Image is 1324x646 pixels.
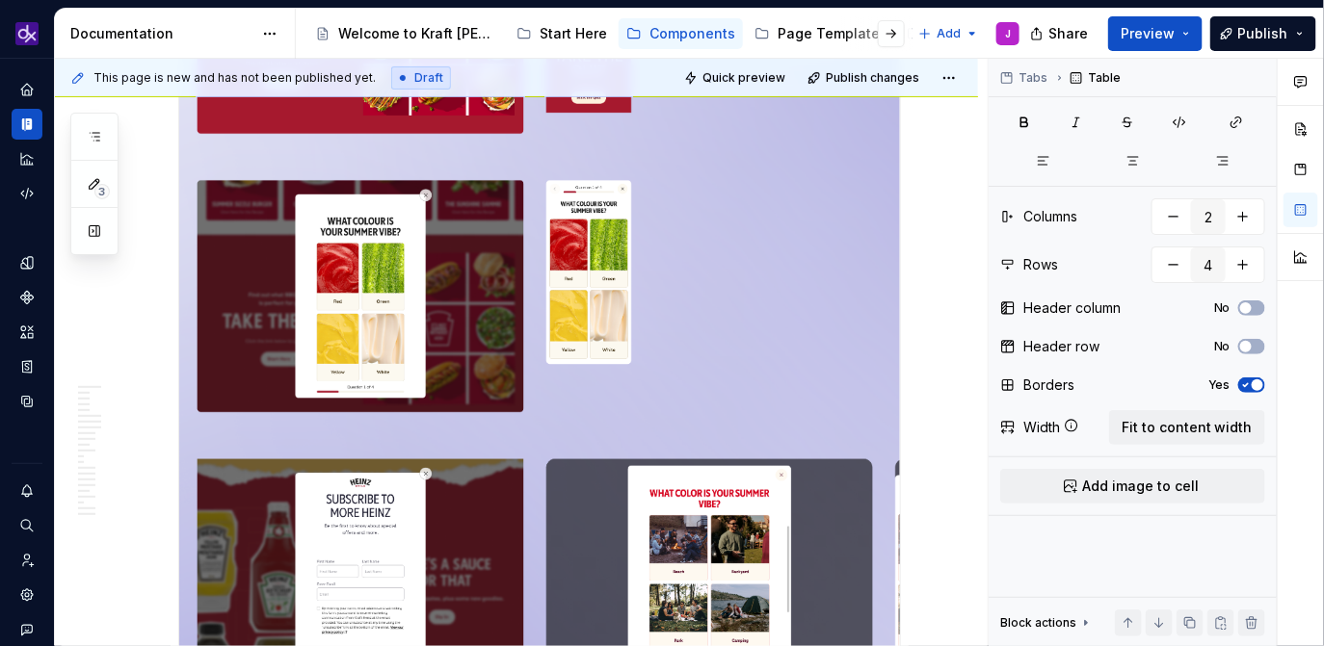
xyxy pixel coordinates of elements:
div: Page Templates [778,24,887,43]
a: Home [12,74,42,105]
span: Add image to cell [1082,477,1199,496]
div: Welcome to Kraft [PERSON_NAME] [338,24,497,43]
span: Tabs [1019,70,1047,86]
a: Components [12,282,42,313]
div: Documentation [70,24,252,43]
a: Analytics [12,143,42,174]
span: Quick preview [702,70,785,86]
div: Block actions [1000,609,1094,636]
button: Add image to cell [1000,469,1265,504]
span: Publish changes [826,70,919,86]
div: Header row [1023,337,1099,356]
button: Tabs [994,65,1056,91]
div: Start Here [540,24,607,43]
button: Publish [1210,16,1316,51]
label: Yes [1208,377,1231,393]
button: Share [1020,16,1100,51]
a: Welcome to Kraft [PERSON_NAME] [307,18,505,49]
div: Page tree [307,14,909,53]
button: Add [913,20,985,47]
img: 0784b2da-6f85-42e6-8793-4468946223dc.png [15,22,39,45]
span: Share [1048,24,1088,43]
span: This page is new and has not been published yet. [93,70,376,86]
div: Header column [1023,298,1121,318]
div: Borders [1023,375,1074,395]
span: Add [937,26,961,41]
span: Publish [1238,24,1288,43]
a: Start Here [509,18,615,49]
a: Components [619,18,743,49]
span: Preview [1121,24,1175,43]
span: Draft [414,70,443,86]
a: Settings [12,580,42,610]
div: J [1005,26,1011,41]
button: Preview [1108,16,1203,51]
div: Width [1023,418,1060,437]
div: Components [649,24,735,43]
a: Storybook stories [12,351,42,382]
a: Page Templates [747,18,895,49]
div: Block actions [1000,615,1076,631]
a: Assets [12,317,42,348]
div: Columns [1023,207,1077,226]
a: Documentation [12,109,42,140]
span: 3 [94,184,110,199]
a: Code automation [12,178,42,209]
button: Publish changes [802,65,928,91]
a: Data sources [12,386,42,417]
button: Contact support [12,614,42,645]
button: Quick preview [678,65,794,91]
label: No [1214,300,1231,316]
a: Design tokens [12,247,42,278]
a: Invite team [12,545,42,576]
div: Rows [1023,255,1058,274]
button: Notifications [12,476,42,506]
button: Fit to content width [1109,410,1265,445]
label: No [1214,339,1231,354]
span: Fit to content width [1122,418,1253,437]
button: Search ⌘K [12,510,42,541]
